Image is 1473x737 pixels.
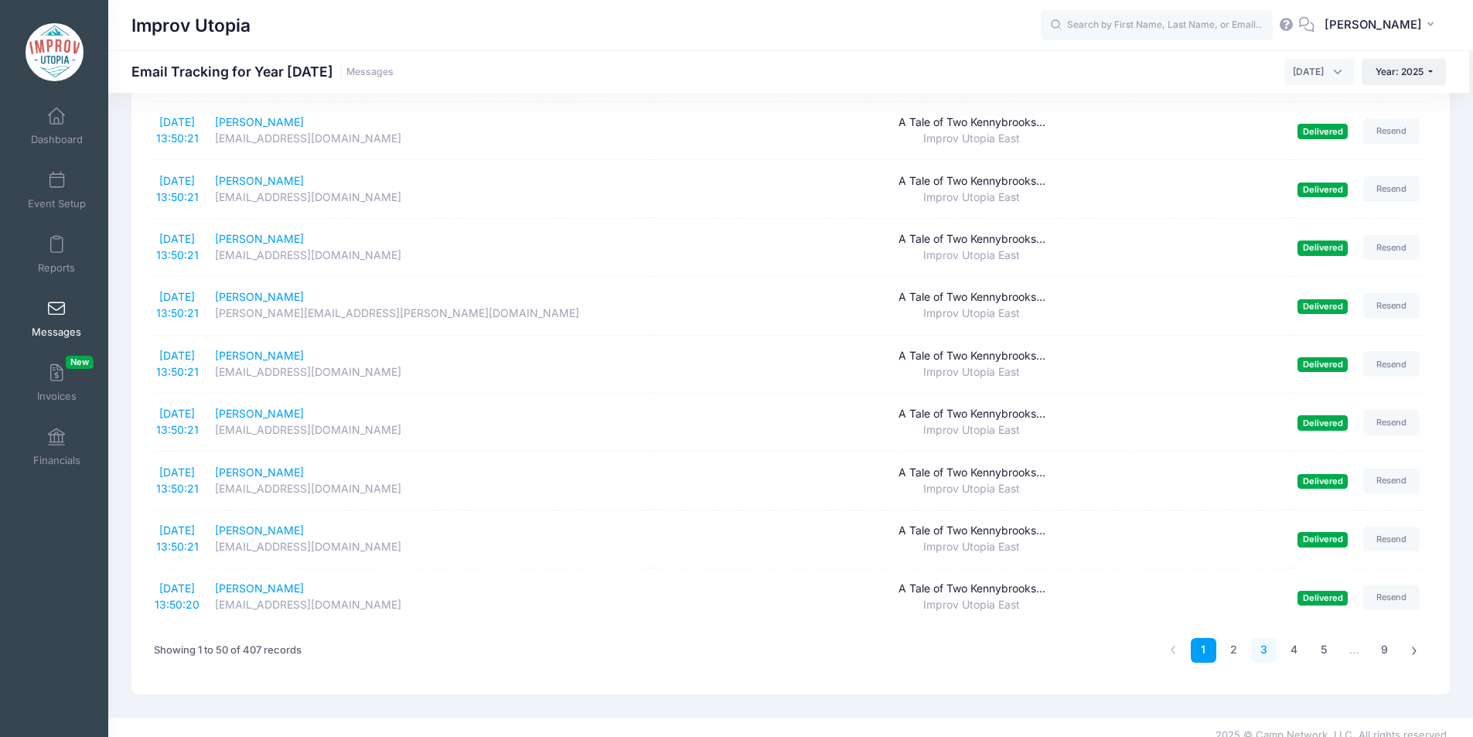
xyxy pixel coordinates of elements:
a: Event Setup [20,163,94,217]
div: [EMAIL_ADDRESS][DOMAIN_NAME] [215,131,646,147]
div: [PERSON_NAME] [215,289,646,305]
div: A Tale of Two Kennybrooks... [661,231,1283,247]
a: Resend [1363,235,1420,261]
a: [DATE] 13:50:21 [156,524,199,553]
button: [PERSON_NAME] [1314,8,1450,43]
a: 9 [1372,638,1397,664]
div: Improv Utopia East [661,539,1283,555]
div: [PERSON_NAME][EMAIL_ADDRESS][PERSON_NAME][DOMAIN_NAME] [215,305,646,322]
a: [DATE] 13:50:21 [156,290,199,319]
div: [PERSON_NAME] [215,581,646,597]
a: Resend [1363,527,1420,552]
a: [DATE] 13:50:21 [156,174,199,203]
a: Resend [1363,176,1420,202]
a: Resend [1363,410,1420,435]
span: Delivered [1297,591,1348,606]
span: Delivered [1297,532,1348,547]
div: A Tale of Two Kennybrooks... [661,523,1283,539]
a: [DATE] 13:50:20 [155,582,199,611]
a: [DATE] 13:50:21 [156,349,199,378]
a: [PERSON_NAME][EMAIL_ADDRESS][DOMAIN_NAME] [215,231,646,264]
span: Delivered [1297,474,1348,489]
a: [DATE] 13:50:21 [156,115,199,145]
div: Improv Utopia East [661,131,1283,147]
a: [PERSON_NAME][EMAIL_ADDRESS][DOMAIN_NAME] [215,348,646,380]
div: Improv Utopia East [661,597,1283,613]
div: [PERSON_NAME] [215,523,646,539]
div: [PERSON_NAME] [215,348,646,364]
div: [EMAIL_ADDRESS][DOMAIN_NAME] [215,539,646,555]
a: [PERSON_NAME][EMAIL_ADDRESS][DOMAIN_NAME] [215,581,646,613]
span: Messages [32,326,81,339]
div: Showing 1 to 50 of 407 records [154,633,302,668]
a: Dashboard [20,99,94,153]
div: [PERSON_NAME] [215,231,646,247]
a: [DATE] 13:50:21 [156,232,199,261]
img: Improv Utopia [26,23,84,81]
a: Resend [1363,118,1420,144]
h1: Email Tracking for Year [DATE] [131,63,394,80]
span: Dashboard [31,133,83,146]
span: Delivered [1297,299,1348,314]
a: 2 [1221,638,1246,664]
div: A Tale of Two Kennybrooks... [661,173,1283,189]
span: Event Setup [28,197,86,210]
a: Messages [346,67,394,78]
a: 1 [1191,638,1216,664]
span: Reports [38,261,75,275]
a: [DATE] 13:50:21 [156,407,199,436]
a: [PERSON_NAME][EMAIL_ADDRESS][DOMAIN_NAME] [215,173,646,206]
a: Messages [20,292,94,346]
input: Search by First Name, Last Name, or Email... [1041,10,1273,41]
a: [PERSON_NAME][PERSON_NAME][EMAIL_ADDRESS][PERSON_NAME][DOMAIN_NAME] [215,289,646,322]
div: [PERSON_NAME] [215,114,646,131]
div: [EMAIL_ADDRESS][DOMAIN_NAME] [215,364,646,380]
div: [PERSON_NAME] [215,173,646,189]
div: A Tale of Two Kennybrooks... [661,465,1283,481]
a: 4 [1281,638,1307,664]
span: Financials [33,454,80,467]
a: [PERSON_NAME][EMAIL_ADDRESS][DOMAIN_NAME] [215,465,646,497]
a: Resend [1363,293,1420,319]
div: A Tale of Two Kennybrooks... [661,406,1283,422]
div: [EMAIL_ADDRESS][DOMAIN_NAME] [215,189,646,206]
a: [DATE] 13:50:21 [156,466,199,495]
a: Financials [20,420,94,474]
span: Year: 2025 [1376,66,1424,77]
span: September 2025 [1293,65,1324,79]
div: [PERSON_NAME] [215,465,646,481]
a: 5 [1311,638,1337,664]
div: [EMAIL_ADDRESS][DOMAIN_NAME] [215,247,646,264]
a: 3 [1251,638,1277,664]
a: [PERSON_NAME][EMAIL_ADDRESS][DOMAIN_NAME] [215,523,646,555]
a: Reports [20,227,94,281]
span: September 2025 [1284,59,1355,85]
span: [PERSON_NAME] [1325,16,1422,33]
div: Improv Utopia East [661,364,1283,380]
a: Resend [1363,468,1420,493]
span: Invoices [37,390,77,403]
a: Resend [1363,351,1420,377]
div: A Tale of Two Kennybrooks... [661,348,1283,364]
div: [EMAIL_ADDRESS][DOMAIN_NAME] [215,597,646,613]
div: [EMAIL_ADDRESS][DOMAIN_NAME] [215,481,646,497]
h1: Improv Utopia [131,8,251,43]
div: A Tale of Two Kennybrooks... [661,581,1283,597]
div: A Tale of Two Kennybrooks... [661,289,1283,305]
div: Improv Utopia East [661,422,1283,438]
span: New [66,356,94,369]
div: Improv Utopia East [661,481,1283,497]
a: [PERSON_NAME][EMAIL_ADDRESS][DOMAIN_NAME] [215,406,646,438]
a: Resend [1363,585,1420,610]
div: [EMAIL_ADDRESS][DOMAIN_NAME] [215,422,646,438]
button: Year: 2025 [1362,59,1446,85]
div: [PERSON_NAME] [215,406,646,422]
a: [PERSON_NAME][EMAIL_ADDRESS][DOMAIN_NAME] [215,114,646,147]
div: Improv Utopia East [661,247,1283,264]
div: Improv Utopia East [661,305,1283,322]
span: Delivered [1297,241,1348,255]
span: Delivered [1297,357,1348,372]
div: A Tale of Two Kennybrooks... [661,114,1283,131]
span: Delivered [1297,415,1348,430]
span: Delivered [1297,183,1348,197]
